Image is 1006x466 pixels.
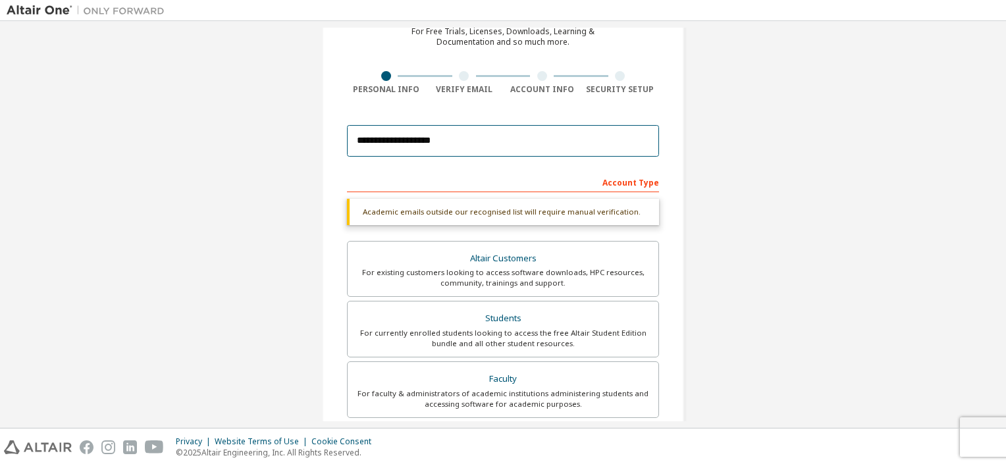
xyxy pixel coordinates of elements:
[356,370,650,388] div: Faculty
[503,84,581,95] div: Account Info
[411,26,595,47] div: For Free Trials, Licenses, Downloads, Learning & Documentation and so much more.
[80,440,93,454] img: facebook.svg
[356,388,650,409] div: For faculty & administrators of academic institutions administering students and accessing softwa...
[356,309,650,328] div: Students
[176,436,215,447] div: Privacy
[123,440,137,454] img: linkedin.svg
[7,4,171,17] img: Altair One
[356,328,650,349] div: For currently enrolled students looking to access the free Altair Student Edition bundle and all ...
[347,171,659,192] div: Account Type
[176,447,379,458] p: © 2025 Altair Engineering, Inc. All Rights Reserved.
[347,84,425,95] div: Personal Info
[581,84,660,95] div: Security Setup
[215,436,311,447] div: Website Terms of Use
[347,199,659,225] div: Academic emails outside our recognised list will require manual verification.
[4,440,72,454] img: altair_logo.svg
[145,440,164,454] img: youtube.svg
[311,436,379,447] div: Cookie Consent
[356,249,650,268] div: Altair Customers
[101,440,115,454] img: instagram.svg
[425,84,504,95] div: Verify Email
[356,267,650,288] div: For existing customers looking to access software downloads, HPC resources, community, trainings ...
